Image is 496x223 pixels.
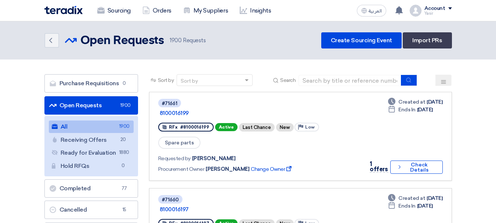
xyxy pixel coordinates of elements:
[49,121,134,133] a: All
[91,3,137,19] a: Sourcing
[44,179,138,198] a: Completed77
[388,202,433,210] div: [DATE]
[215,123,238,131] span: Active
[44,74,138,93] a: Purchase Requisitions0
[398,98,425,106] span: Created at
[321,32,402,48] a: Create Sourcing Event
[119,162,128,170] span: 0
[158,76,174,84] span: Sort by
[119,149,128,157] span: 1880
[388,194,442,202] div: [DATE]
[137,3,177,19] a: Orders
[49,147,134,159] a: Ready for Evaluation
[410,5,421,17] img: profile_test.png
[251,165,293,173] span: Change Owner
[120,80,129,87] span: 0
[390,161,443,174] button: Check Details
[180,125,209,130] span: #8100016199
[162,101,177,106] div: #71661
[80,33,164,48] h2: Open Requests
[398,202,416,210] span: Ends In
[169,125,178,130] span: RFx
[398,106,416,114] span: Ends In
[192,155,236,162] span: [PERSON_NAME]
[158,137,200,149] span: Spare parts
[280,76,296,84] span: Search
[120,102,129,109] span: 1900
[388,106,433,114] div: [DATE]
[49,160,134,172] a: Hold RFQs
[424,6,445,12] div: Account
[234,3,277,19] a: Insights
[206,165,249,173] span: [PERSON_NAME]
[357,5,386,17] button: العربية
[276,123,294,132] div: New
[119,123,128,130] span: 1900
[49,134,134,146] a: Receiving Offers
[239,123,275,132] div: Last Chance
[305,125,315,130] span: Low
[44,201,138,219] a: Cancelled15
[370,161,388,173] span: 1 offers
[388,98,442,106] div: [DATE]
[162,197,179,202] div: #71660
[170,37,181,44] span: 1900
[120,185,129,192] span: 77
[158,155,191,162] span: Requested by
[181,77,198,85] div: Sort by
[44,6,83,14] img: Teradix logo
[170,36,206,45] span: Requests
[160,206,343,213] a: 8100016197
[424,11,452,15] div: Yasir
[398,194,425,202] span: Created at
[158,165,204,173] span: Procurement Owner
[369,8,382,14] span: العربية
[403,32,452,48] a: Import PRs
[44,96,138,115] a: Open Requests1900
[177,3,234,19] a: My Suppliers
[298,75,401,86] input: Search by title or reference number
[120,206,129,213] span: 15
[160,110,343,116] a: 8100016199
[119,136,128,144] span: 20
